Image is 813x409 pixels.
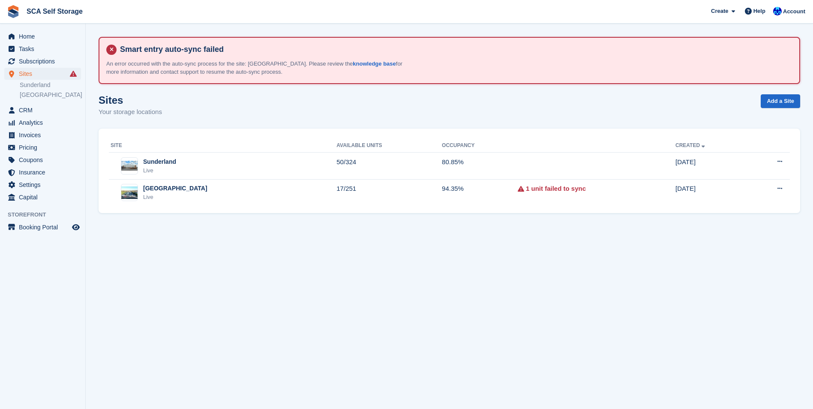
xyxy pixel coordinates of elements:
[109,139,336,153] th: Site
[336,139,442,153] th: Available Units
[19,30,70,42] span: Home
[19,68,70,80] span: Sites
[19,129,70,141] span: Invoices
[8,211,85,219] span: Storefront
[4,179,81,191] a: menu
[442,153,518,180] td: 80.85%
[4,30,81,42] a: menu
[442,179,518,206] td: 94.35%
[143,157,176,166] div: Sunderland
[19,104,70,116] span: CRM
[23,4,86,18] a: SCA Self Storage
[4,117,81,129] a: menu
[20,81,81,89] a: Sunderland
[4,68,81,80] a: menu
[4,191,81,203] a: menu
[19,43,70,55] span: Tasks
[19,141,70,153] span: Pricing
[4,221,81,233] a: menu
[711,7,728,15] span: Create
[4,129,81,141] a: menu
[70,70,77,77] i: Smart entry sync failures have occurred
[4,104,81,116] a: menu
[442,139,518,153] th: Occupancy
[19,221,70,233] span: Booking Portal
[121,186,138,199] img: Image of Sheffield site
[353,60,396,67] a: knowledge base
[773,7,782,15] img: Kelly Neesham
[143,184,207,193] div: [GEOGRAPHIC_DATA]
[143,193,207,201] div: Live
[4,55,81,67] a: menu
[675,179,748,206] td: [DATE]
[19,191,70,203] span: Capital
[99,107,162,117] p: Your storage locations
[19,166,70,178] span: Insurance
[20,91,81,99] a: [GEOGRAPHIC_DATA]
[4,141,81,153] a: menu
[121,161,138,171] img: Image of Sunderland site
[19,179,70,191] span: Settings
[675,153,748,180] td: [DATE]
[71,222,81,232] a: Preview store
[526,184,586,194] a: 1 unit failed to sync
[106,60,406,76] p: An error occurred with the auto-sync process for the site: [GEOGRAPHIC_DATA]. Please review the f...
[4,154,81,166] a: menu
[753,7,765,15] span: Help
[99,94,162,106] h1: Sites
[19,117,70,129] span: Analytics
[4,166,81,178] a: menu
[19,154,70,166] span: Coupons
[336,179,442,206] td: 17/251
[783,7,805,16] span: Account
[7,5,20,18] img: stora-icon-8386f47178a22dfd0bd8f6a31ec36ba5ce8667c1dd55bd0f319d3a0aa187defe.svg
[4,43,81,55] a: menu
[19,55,70,67] span: Subscriptions
[675,142,707,148] a: Created
[761,94,800,108] a: Add a Site
[117,45,792,54] h4: Smart entry auto-sync failed
[143,166,176,175] div: Live
[336,153,442,180] td: 50/324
